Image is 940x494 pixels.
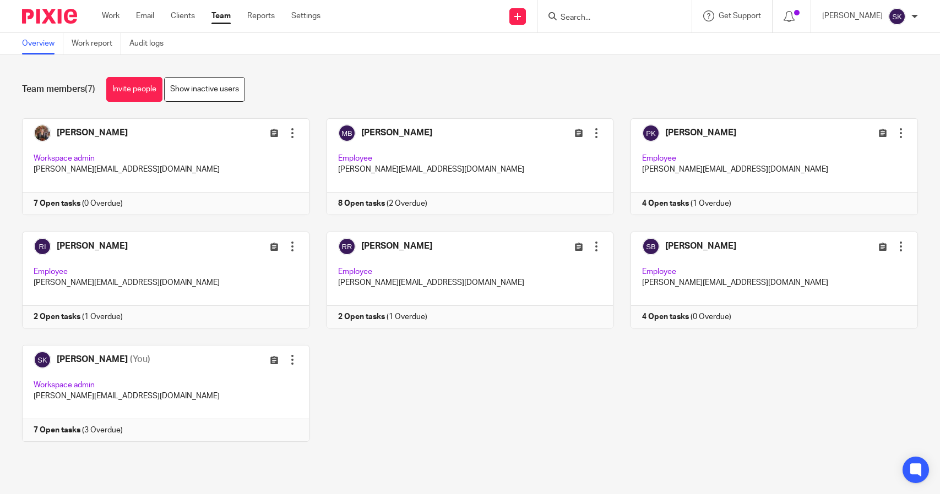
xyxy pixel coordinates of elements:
[136,10,154,21] a: Email
[129,33,172,54] a: Audit logs
[719,12,761,20] span: Get Support
[247,10,275,21] a: Reports
[291,10,320,21] a: Settings
[22,9,77,24] img: Pixie
[22,84,95,95] h1: Team members
[822,10,883,21] p: [PERSON_NAME]
[106,77,162,102] a: Invite people
[171,10,195,21] a: Clients
[888,8,906,25] img: svg%3E
[164,77,245,102] a: Show inactive users
[22,33,63,54] a: Overview
[559,13,659,23] input: Search
[211,10,231,21] a: Team
[102,10,119,21] a: Work
[85,85,95,94] span: (7)
[72,33,121,54] a: Work report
